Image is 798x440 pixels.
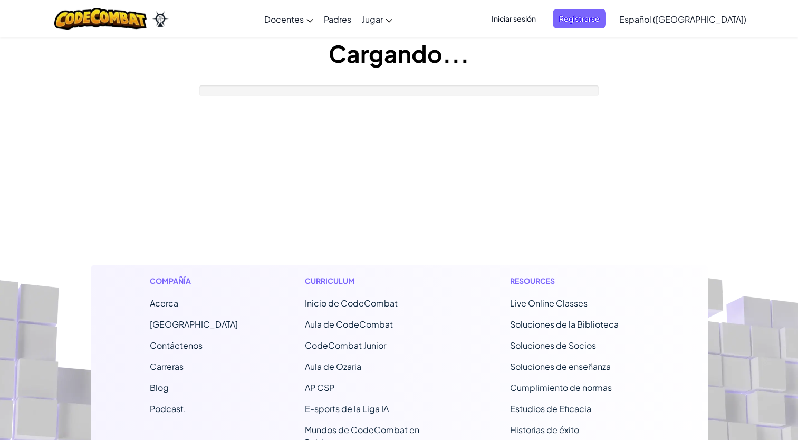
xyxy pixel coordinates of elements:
a: Podcast. [150,403,186,414]
span: Español ([GEOGRAPHIC_DATA]) [619,14,746,25]
a: Padres [319,5,357,33]
a: Estudios de Eficacia [510,403,591,414]
h1: Resources [510,275,649,286]
a: Docentes [259,5,319,33]
span: Docentes [264,14,304,25]
button: Registrarse [553,9,606,28]
span: Inicio de CodeCombat [305,298,398,309]
a: Blog [150,382,169,393]
a: Aula de CodeCombat [305,319,393,330]
a: Soluciones de enseñanza [510,361,611,372]
a: Historias de éxito [510,424,579,435]
img: Ozaria [152,11,169,27]
a: E-sports de la Liga IA [305,403,389,414]
button: Iniciar sesión [485,9,542,28]
a: Español ([GEOGRAPHIC_DATA]) [614,5,752,33]
a: Jugar [357,5,398,33]
a: Cumplimiento de normas [510,382,612,393]
a: Soluciones de Socios [510,340,596,351]
a: Acerca [150,298,178,309]
h1: Curriculum [305,275,444,286]
a: Soluciones de la Biblioteca [510,319,619,330]
a: Live Online Classes [510,298,588,309]
span: Jugar [362,14,383,25]
a: Carreras [150,361,184,372]
img: CodeCombat logo [54,8,147,30]
a: [GEOGRAPHIC_DATA] [150,319,238,330]
a: AP CSP [305,382,334,393]
span: Contáctenos [150,340,203,351]
a: Aula de Ozaria [305,361,361,372]
h1: Compañía [150,275,238,286]
a: CodeCombat Junior [305,340,386,351]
